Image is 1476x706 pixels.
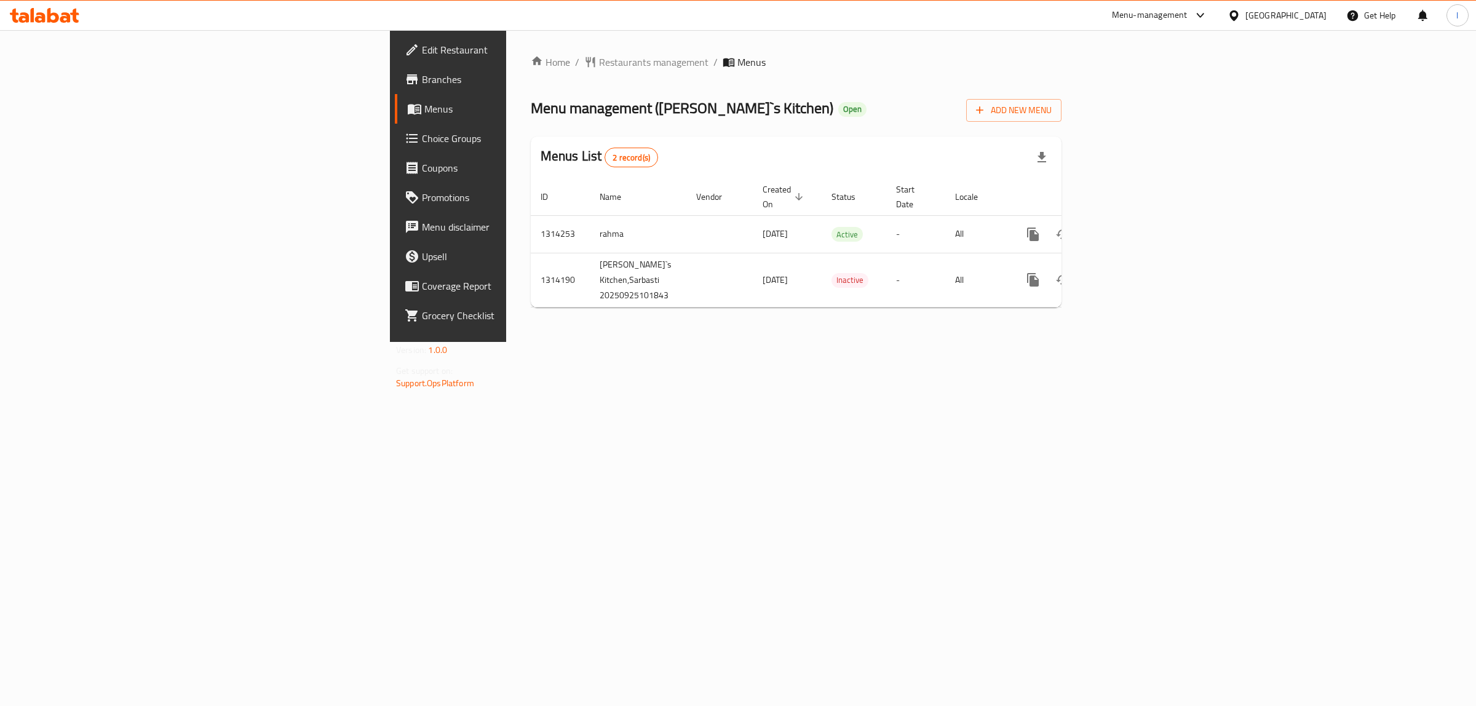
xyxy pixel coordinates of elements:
[395,153,637,183] a: Coupons
[763,272,788,288] span: [DATE]
[422,161,627,175] span: Coupons
[886,253,945,307] td: -
[831,273,868,288] div: Inactive
[395,301,637,330] a: Grocery Checklist
[531,178,1146,307] table: enhanced table
[831,228,863,242] span: Active
[422,220,627,234] span: Menu disclaimer
[831,273,868,287] span: Inactive
[838,104,867,114] span: Open
[396,363,453,379] span: Get support on:
[531,94,833,122] span: Menu management ( [PERSON_NAME]`s Kitchen )
[531,55,1061,69] nav: breadcrumb
[605,148,658,167] div: Total records count
[1112,8,1188,23] div: Menu-management
[584,55,708,69] a: Restaurants management
[541,147,658,167] h2: Menus List
[605,152,657,164] span: 2 record(s)
[424,101,627,116] span: Menus
[422,308,627,323] span: Grocery Checklist
[1048,220,1077,249] button: Change Status
[1018,265,1048,295] button: more
[422,190,627,205] span: Promotions
[395,94,637,124] a: Menus
[763,182,807,212] span: Created On
[395,242,637,271] a: Upsell
[422,249,627,264] span: Upsell
[422,279,627,293] span: Coverage Report
[976,103,1052,118] span: Add New Menu
[590,253,686,307] td: [PERSON_NAME]`s Kitchen,Sarbasti 20250925101843
[763,226,788,242] span: [DATE]
[396,342,426,358] span: Version:
[428,342,447,358] span: 1.0.0
[1018,220,1048,249] button: more
[395,35,637,65] a: Edit Restaurant
[395,183,637,212] a: Promotions
[422,72,627,87] span: Branches
[831,227,863,242] div: Active
[422,42,627,57] span: Edit Restaurant
[955,189,994,204] span: Locale
[541,189,564,204] span: ID
[1009,178,1146,216] th: Actions
[396,375,474,391] a: Support.OpsPlatform
[422,131,627,146] span: Choice Groups
[590,215,686,253] td: rahma
[886,215,945,253] td: -
[945,253,1009,307] td: All
[395,212,637,242] a: Menu disclaimer
[1456,9,1458,22] span: l
[1245,9,1327,22] div: [GEOGRAPHIC_DATA]
[395,124,637,153] a: Choice Groups
[831,189,871,204] span: Status
[737,55,766,69] span: Menus
[945,215,1009,253] td: All
[896,182,930,212] span: Start Date
[600,189,637,204] span: Name
[1027,143,1057,172] div: Export file
[599,55,708,69] span: Restaurants management
[696,189,738,204] span: Vendor
[395,65,637,94] a: Branches
[838,102,867,117] div: Open
[1048,265,1077,295] button: Change Status
[966,99,1061,122] button: Add New Menu
[395,271,637,301] a: Coverage Report
[713,55,718,69] li: /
